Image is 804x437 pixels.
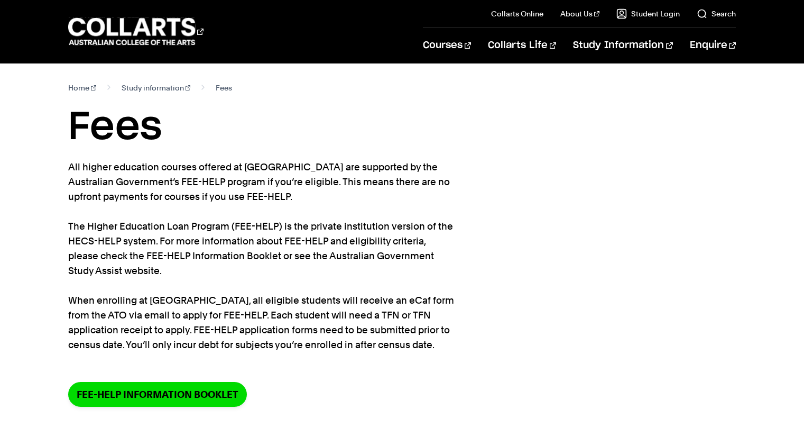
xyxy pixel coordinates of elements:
[216,80,232,95] span: Fees
[616,8,680,19] a: Student Login
[423,28,471,63] a: Courses
[68,104,735,151] h1: Fees
[560,8,599,19] a: About Us
[573,28,672,63] a: Study Information
[690,28,736,63] a: Enquire
[68,160,454,352] p: All higher education courses offered at [GEOGRAPHIC_DATA] are supported by the Australian Governm...
[68,16,204,47] div: Go to homepage
[68,80,96,95] a: Home
[697,8,736,19] a: Search
[68,382,247,407] a: FEE-HELP information booklet
[488,28,556,63] a: Collarts Life
[491,8,543,19] a: Collarts Online
[122,80,191,95] a: Study information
